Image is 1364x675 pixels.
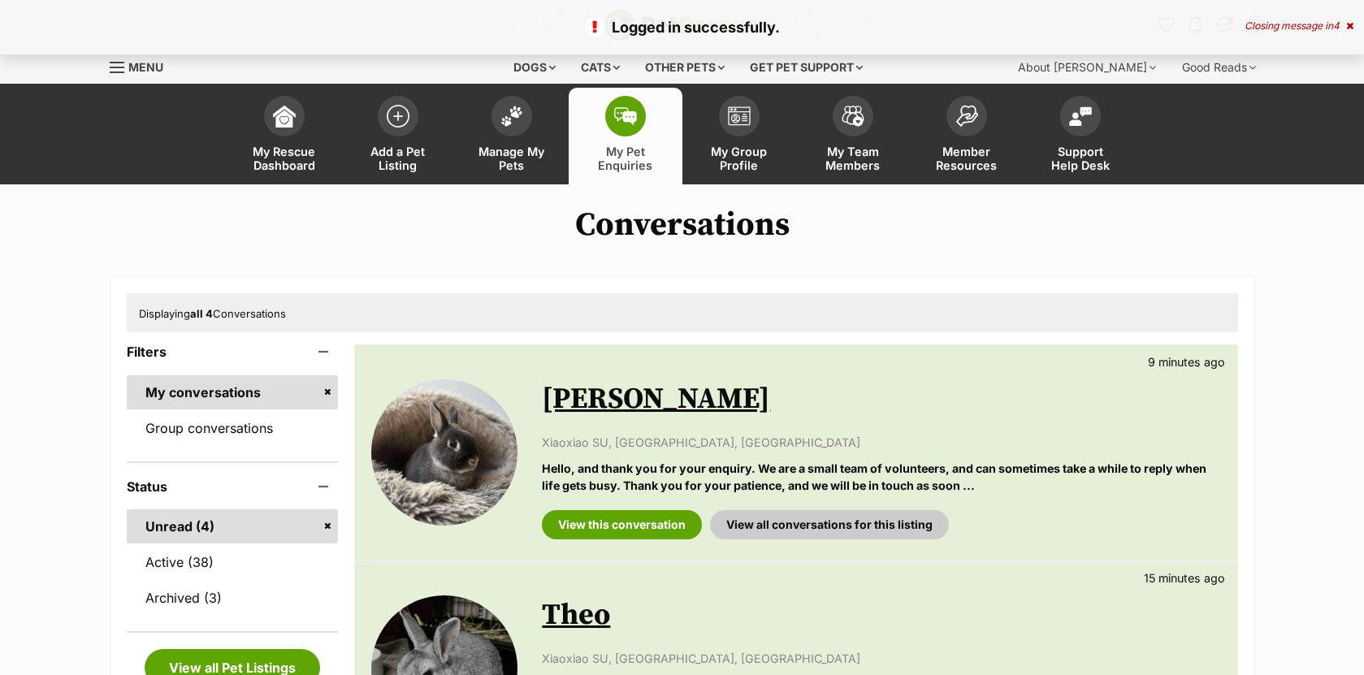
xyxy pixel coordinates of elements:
[341,88,455,184] a: Add a Pet Listing
[542,650,1220,667] p: Xiaoxiao SU, [GEOGRAPHIC_DATA], [GEOGRAPHIC_DATA]
[1144,569,1225,586] p: 15 minutes ago
[910,88,1024,184] a: Member Resources
[455,88,569,184] a: Manage My Pets
[614,107,637,125] img: pet-enquiries-icon-7e3ad2cf08bfb03b45e93fb7055b45f3efa6380592205ae92323e6603595dc1f.svg
[502,51,567,84] div: Dogs
[703,145,776,172] span: My Group Profile
[190,307,213,320] strong: all 4
[273,105,296,128] img: dashboard-icon-eb2f2d2d3e046f16d808141f083e7271f6b2e854fb5c12c21221c1fb7104beca.svg
[589,145,662,172] span: My Pet Enquiries
[842,106,864,127] img: team-members-icon-5396bd8760b3fe7c0b43da4ab00e1e3bb1a5d9ba89233759b79545d2d3fc5d0d.svg
[569,51,631,84] div: Cats
[127,545,339,579] a: Active (38)
[634,51,736,84] div: Other pets
[127,375,339,409] a: My conversations
[1044,145,1117,172] span: Support Help Desk
[1069,106,1092,126] img: help-desk-icon-fdf02630f3aa405de69fd3d07c3f3aa587a6932b1a1747fa1d2bba05be0121f9.svg
[248,145,321,172] span: My Rescue Dashboard
[1024,88,1137,184] a: Support Help Desk
[110,51,175,80] a: Menu
[127,479,339,494] header: Status
[227,88,341,184] a: My Rescue Dashboard
[371,379,517,526] img: Lena
[542,460,1220,495] p: Hello, and thank you for your enquiry. We are a small team of volunteers, and can sometimes take ...
[1171,51,1267,84] div: Good Reads
[930,145,1003,172] span: Member Resources
[796,88,910,184] a: My Team Members
[500,106,523,127] img: manage-my-pets-icon-02211641906a0b7f246fdf0571729dbe1e7629f14944591b6c1af311fb30b64b.svg
[816,145,890,172] span: My Team Members
[1007,51,1167,84] div: About [PERSON_NAME]
[542,597,610,634] a: Theo
[127,344,339,359] header: Filters
[362,145,435,172] span: Add a Pet Listing
[127,411,339,445] a: Group conversations
[542,381,770,418] a: [PERSON_NAME]
[728,106,751,126] img: group-profile-icon-3fa3cf56718a62981997c0bc7e787c4b2cf8bcc04b72c1350f741eb67cf2f40e.svg
[542,510,702,539] a: View this conversation
[139,307,286,320] span: Displaying Conversations
[738,51,874,84] div: Get pet support
[569,88,682,184] a: My Pet Enquiries
[955,105,978,127] img: member-resources-icon-8e73f808a243e03378d46382f2149f9095a855e16c252ad45f914b54edf8863c.svg
[127,509,339,543] a: Unread (4)
[475,145,548,172] span: Manage My Pets
[542,434,1220,451] p: Xiaoxiao SU, [GEOGRAPHIC_DATA], [GEOGRAPHIC_DATA]
[127,581,339,615] a: Archived (3)
[682,88,796,184] a: My Group Profile
[710,510,949,539] a: View all conversations for this listing
[128,60,163,74] span: Menu
[387,105,409,128] img: add-pet-listing-icon-0afa8454b4691262ce3f59096e99ab1cd57d4a30225e0717b998d2c9b9846f56.svg
[1148,353,1225,370] p: 9 minutes ago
